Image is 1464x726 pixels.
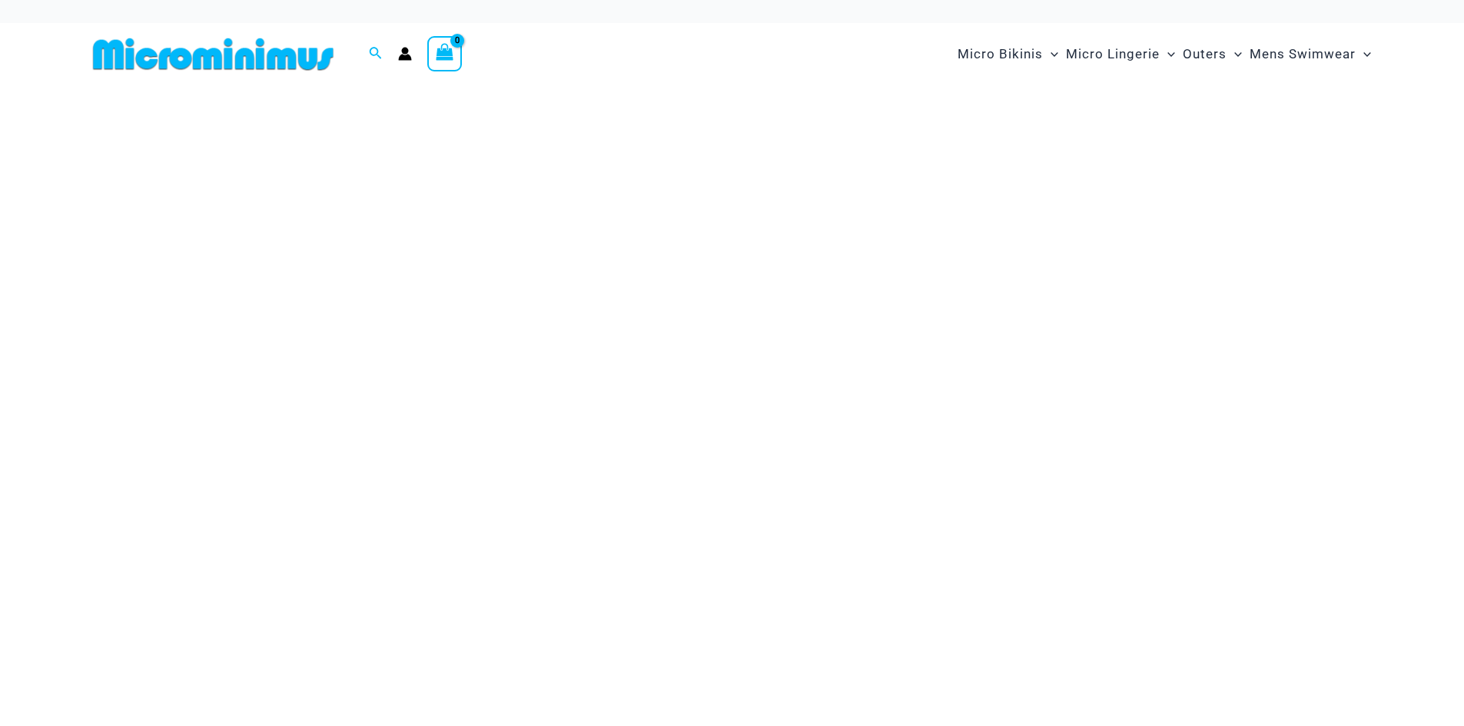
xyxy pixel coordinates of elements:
a: Account icon link [398,47,412,61]
a: View Shopping Cart, empty [427,36,463,71]
span: Micro Lingerie [1066,35,1160,74]
a: OutersMenu ToggleMenu Toggle [1179,31,1246,78]
nav: Site Navigation [951,28,1378,80]
span: Menu Toggle [1160,35,1175,74]
span: Outers [1183,35,1227,74]
a: Search icon link [369,45,383,64]
span: Menu Toggle [1356,35,1371,74]
a: Micro BikinisMenu ToggleMenu Toggle [954,31,1062,78]
a: Micro LingerieMenu ToggleMenu Toggle [1062,31,1179,78]
img: MM SHOP LOGO FLAT [87,37,340,71]
span: Menu Toggle [1227,35,1242,74]
a: Mens SwimwearMenu ToggleMenu Toggle [1246,31,1375,78]
span: Micro Bikinis [958,35,1043,74]
span: Mens Swimwear [1250,35,1356,74]
span: Menu Toggle [1043,35,1058,74]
